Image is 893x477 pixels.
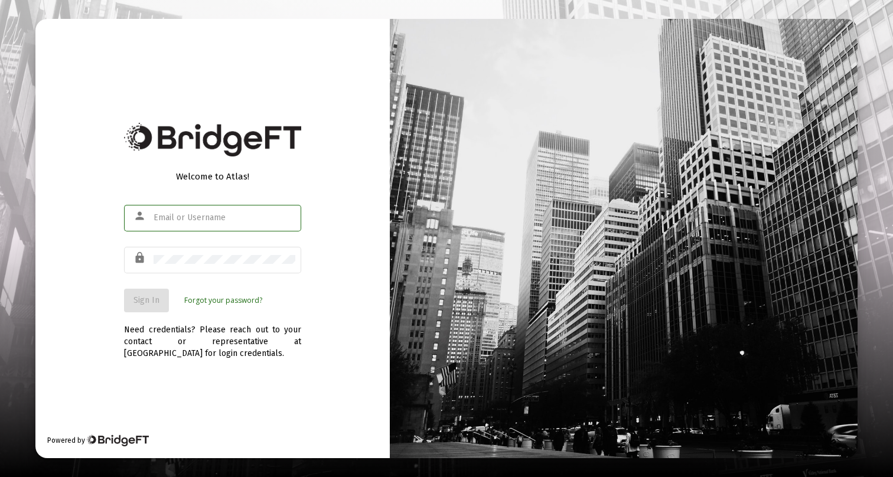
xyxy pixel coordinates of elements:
img: Bridge Financial Technology Logo [86,434,148,446]
span: Sign In [133,295,159,305]
div: Welcome to Atlas! [124,171,301,182]
mat-icon: person [133,209,148,223]
a: Forgot your password? [184,295,262,306]
input: Email or Username [154,213,295,223]
mat-icon: lock [133,251,148,265]
div: Need credentials? Please reach out to your contact or representative at [GEOGRAPHIC_DATA] for log... [124,312,301,360]
div: Powered by [47,434,148,446]
button: Sign In [124,289,169,312]
img: Bridge Financial Technology Logo [124,123,301,156]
